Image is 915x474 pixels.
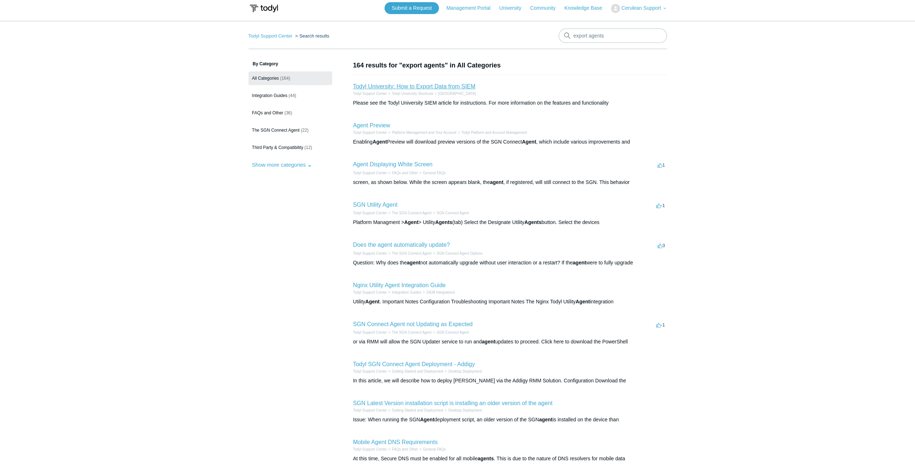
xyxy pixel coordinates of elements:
a: SGN Connect Agent not Updating as Expected [353,321,473,327]
span: Cerulean Support [621,5,661,11]
li: FAQs and Other [387,170,418,176]
li: Todyl Support Center [353,330,387,335]
li: The SGN Connect Agent [387,330,431,335]
em: Agents [435,219,452,225]
li: Getting Started and Deployment [387,369,443,374]
li: SGN Connect Agent [431,210,469,216]
h1: 164 results for "export agents" in All Categories [353,61,667,70]
a: Does the agent automatically update? [353,242,450,248]
a: SGN Connect Agent [436,330,469,334]
a: University [499,4,528,12]
a: Todyl University Shortcuts [392,92,433,96]
li: SGN Connect Agent Options [431,251,482,256]
a: Submit a Request [384,2,439,14]
a: Integration Guides (44) [248,89,332,102]
span: (36) [285,110,292,115]
a: SIEM Integrations [426,290,455,294]
a: FAQs and Other (36) [248,106,332,120]
em: agent [482,339,495,344]
li: FAQs and Other [387,447,418,452]
li: Todyl Support Center [248,33,294,39]
a: Agent Displaying White Screen [353,161,433,167]
a: Platform Management and Your Account [392,131,456,135]
li: Search results [294,33,329,39]
a: Todyl Support Center [353,92,387,96]
a: The SGN Connect Agent [392,211,431,215]
div: Platform Managment > > Utility (tab) Select the Designate Utility button. Select the devices [353,219,667,226]
li: General FAQs [418,170,446,176]
em: agent [539,417,552,422]
a: General FAQs [423,171,445,175]
span: (22) [301,128,308,133]
h3: By Category [248,61,332,67]
a: Management Portal [446,4,497,12]
a: Todyl Support Center [353,251,387,255]
a: The SGN Connect Agent [392,330,431,334]
li: Todyl Support Center [353,447,387,452]
div: Utility . Important Notes Configuration Troubleshooting Important Notes The Nginx Todyl Utility i... [353,298,667,306]
a: All Categories (164) [248,71,332,85]
a: General FAQs [423,447,445,451]
a: Todyl Support Center [353,211,387,215]
a: The SGN Connect Agent (22) [248,123,332,137]
span: (164) [280,76,290,81]
div: At this time, Secure DNS must be enabled for all mobile . This is due to the nature of DNS resolv... [353,455,667,462]
input: Search [559,28,667,43]
a: Todyl Support Center [353,369,387,373]
li: Todyl University Shortcuts [387,91,433,96]
a: Integration Guides [392,290,421,294]
span: 3 [657,243,665,248]
em: agent [490,179,503,185]
li: Todyl Support Center [353,369,387,374]
li: SGN Connect Agent [431,330,469,335]
span: All Categories [252,76,279,81]
div: Please see the Todyl University SIEM article for instructions. For more information on the featur... [353,99,667,107]
a: Todyl SGN Connect Agent Deployment - Addigy [353,361,475,367]
a: Todyl Support Center [353,131,387,135]
span: 1 [657,162,665,168]
em: agent [407,260,420,265]
a: FAQs and Other [392,171,418,175]
li: Todyl Support Center [353,290,387,295]
a: Mobile Agent DNS Requirements [353,439,438,445]
span: -1 [656,203,665,208]
a: Getting Started and Deployment [392,369,443,373]
a: Desktop Deployment [448,408,482,412]
li: Todyl Support Center [353,130,387,135]
em: Agent [365,299,380,304]
button: Show more categories [248,158,316,171]
span: FAQs and Other [252,110,283,115]
img: Todyl Support Center Help Center home page [248,2,279,15]
li: Platform Management and Your Account [387,130,456,135]
em: agents [478,456,494,461]
li: Todyl Support Center [353,170,387,176]
em: Agent [420,417,435,422]
li: Todyl Support Center [353,210,387,216]
li: Todyl Support Center [353,251,387,256]
em: Agents [524,219,541,225]
a: [GEOGRAPHIC_DATA] [438,92,476,96]
em: agent [573,260,586,265]
a: Knowledge Base [564,4,609,12]
em: Agent [576,299,590,304]
a: Desktop Deployment [448,369,482,373]
a: Todyl University: How to Export Data from SIEM [353,83,476,89]
div: or via RMM will allow the SGN Updater service to run and updates to proceed. Click here to downlo... [353,338,667,346]
a: Getting Started and Deployment [392,408,443,412]
a: SGN Connect Agent [436,211,469,215]
li: Todyl University [433,91,476,96]
a: SGN Connect Agent Options [436,251,482,255]
span: Integration Guides [252,93,287,98]
div: In this article, we will describe how to deploy [PERSON_NAME] via the Addigy RMM Solution. Config... [353,377,667,385]
a: Third Party & Compatibility (12) [248,141,332,154]
a: Todyl Support Center [353,290,387,294]
div: screen, as shown below. While the screen appears blank, the , if registered, will still connect t... [353,179,667,186]
li: Todyl Support Center [353,91,387,96]
button: Cerulean Support [611,4,667,13]
a: Agent Preview [353,122,390,128]
a: FAQs and Other [392,447,418,451]
li: Todyl Support Center [353,408,387,413]
span: -1 [656,322,665,328]
em: Agent [404,219,419,225]
li: The SGN Connect Agent [387,251,431,256]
